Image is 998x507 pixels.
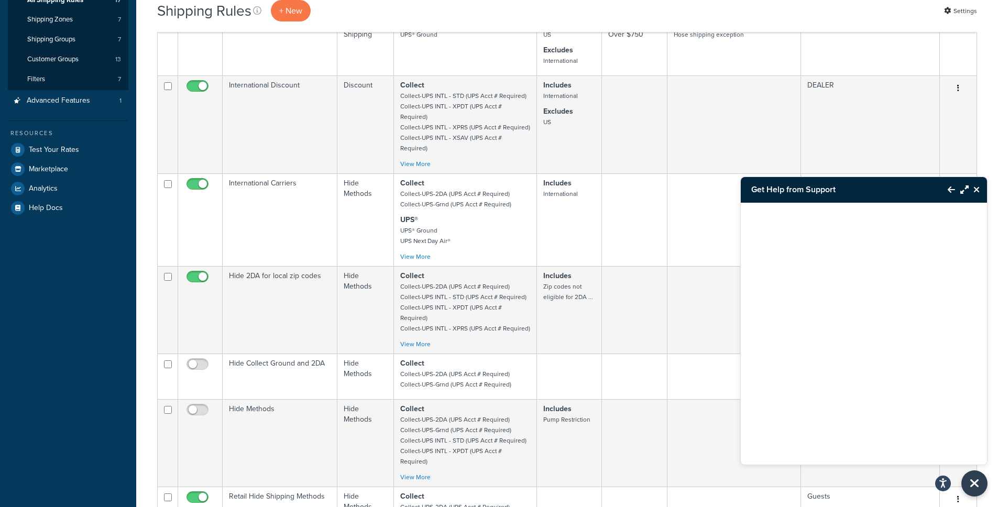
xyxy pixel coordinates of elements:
td: DEALER [801,173,940,266]
small: Collect-UPS-2DA (UPS Acct # Required) Collect-UPS-Grnd (UPS Acct # Required) [400,189,511,209]
a: View More [400,159,431,169]
span: 7 [118,35,121,44]
button: Close Resource Center [961,470,988,497]
span: 13 [115,55,121,64]
strong: Collect [400,178,424,189]
a: Settings [944,4,977,18]
td: Hide Collect Ground and 2DA [223,354,337,399]
td: Discount [337,75,394,173]
a: View More [400,339,431,349]
a: Filters 7 [8,70,128,89]
span: Test Your Rates [29,146,79,155]
span: 7 [118,75,121,84]
span: 7 [118,15,121,24]
td: Free Shipping Over $750 [223,14,337,75]
span: Help Docs [29,204,63,213]
a: Shipping Groups 7 [8,30,128,49]
small: Collect-UPS-2DA (UPS Acct # Required) Collect-UPS-Grnd (UPS Acct # Required) Collect-UPS INTL - S... [400,415,527,466]
a: View More [400,472,431,482]
small: Hose shipping exception [674,30,744,39]
a: Advanced Features 1 [8,91,128,111]
small: International [543,56,578,65]
td: DEALER [801,14,940,75]
h3: Get Help from Support [741,177,937,202]
span: Analytics [29,184,58,193]
td: Free Shipping [337,14,394,75]
small: Zip codes not eligible for 2DA ... [543,282,593,302]
span: Shipping Zones [27,15,73,24]
span: Shipping Groups [27,35,75,44]
li: Shipping Zones [8,10,128,29]
td: Hide Methods [337,266,394,354]
td: Hide Methods [337,399,394,487]
h1: Shipping Rules [157,1,251,21]
small: UPS® Ground [400,30,437,39]
td: Hide Methods [337,354,394,399]
td: DEALER [801,75,940,173]
span: 1 [119,96,122,105]
a: Customer Groups 13 [8,50,128,69]
span: Filters [27,75,45,84]
strong: Collect [400,80,424,91]
a: View More [400,252,431,261]
a: Marketplace [8,160,128,179]
div: Resources [8,129,128,138]
strong: Excludes [543,45,573,56]
a: Test Your Rates [8,140,128,159]
strong: Excludes [543,106,573,117]
small: Collect-UPS-2DA (UPS Acct # Required) Collect-UPS-Grnd (UPS Acct # Required) [400,369,511,389]
button: Close Resource Center [969,183,987,196]
li: Filters [8,70,128,89]
td: Free Shipping Over $750 [602,14,667,75]
strong: Includes [543,403,572,414]
li: Customer Groups [8,50,128,69]
span: Customer Groups [27,55,79,64]
td: Hide 2DA for local zip codes [223,266,337,354]
li: Advanced Features [8,91,128,111]
strong: Collect [400,491,424,502]
small: UPS® Ground UPS Next Day Air® [400,226,451,246]
span: Marketplace [29,165,68,174]
a: Help Docs [8,199,128,217]
strong: Includes [543,178,572,189]
td: Hide Methods [223,399,337,487]
strong: Collect [400,270,424,281]
small: Collect-UPS-2DA (UPS Acct # Required) Collect-UPS INTL - STD (UPS Acct # Required) Collect-UPS IN... [400,282,530,333]
strong: Includes [543,80,572,91]
small: Collect-UPS INTL - STD (UPS Acct # Required) Collect-UPS INTL - XPDT (UPS Acct # Required) Collec... [400,91,530,153]
small: International [543,91,578,101]
a: Shipping Zones 7 [8,10,128,29]
strong: Collect [400,358,424,369]
small: US [543,30,551,39]
a: Analytics [8,179,128,198]
td: Hide Methods [337,173,394,266]
small: Pump Restriction [543,415,590,424]
li: Shipping Groups [8,30,128,49]
strong: Includes [543,270,572,281]
button: Back to Resource Center [937,178,955,202]
small: US [543,117,551,127]
td: International Carriers [223,173,337,266]
span: Advanced Features [27,96,90,105]
strong: UPS® [400,214,418,225]
strong: Collect [400,403,424,414]
button: Maximize Resource Center [955,178,969,202]
iframe: Chat Widget [741,203,987,465]
small: International [543,189,578,199]
td: International Discount [223,75,337,173]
